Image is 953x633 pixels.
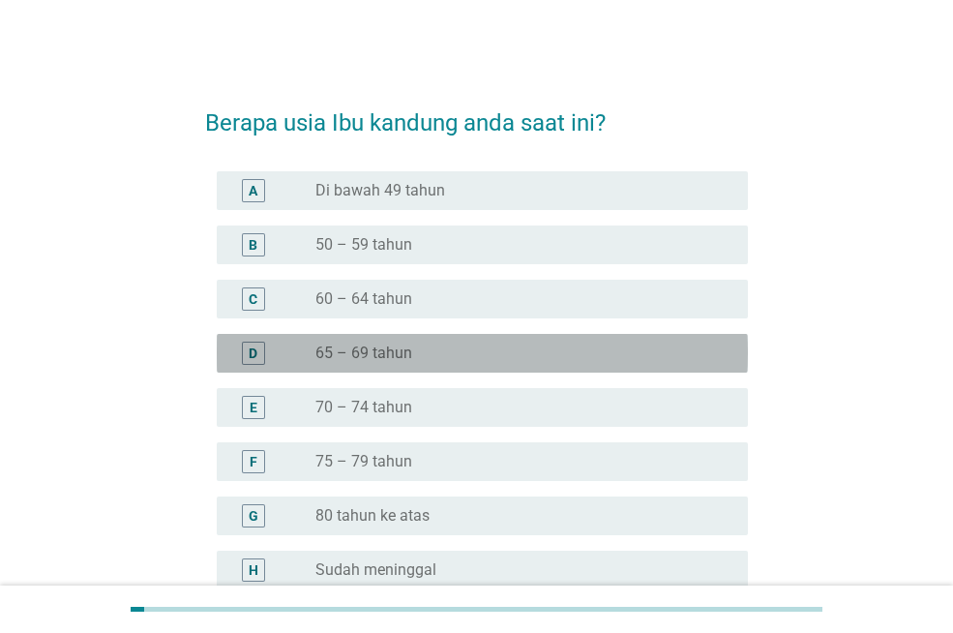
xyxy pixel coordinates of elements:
label: 75 – 79 tahun [315,452,412,471]
div: E [250,397,257,417]
label: 65 – 69 tahun [315,344,412,363]
div: A [249,180,257,200]
h2: Berapa usia Ibu kandung anda saat ini? [205,86,748,140]
label: 70 – 74 tahun [315,398,412,417]
div: D [249,343,257,363]
div: C [249,288,257,309]
label: 60 – 64 tahun [315,289,412,309]
label: 50 – 59 tahun [315,235,412,255]
label: Di bawah 49 tahun [315,181,445,200]
label: 80 tahun ke atas [315,506,430,526]
div: F [250,451,257,471]
label: Sudah meninggal [315,560,436,580]
div: B [249,234,257,255]
div: G [249,505,258,526]
div: H [249,559,258,580]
